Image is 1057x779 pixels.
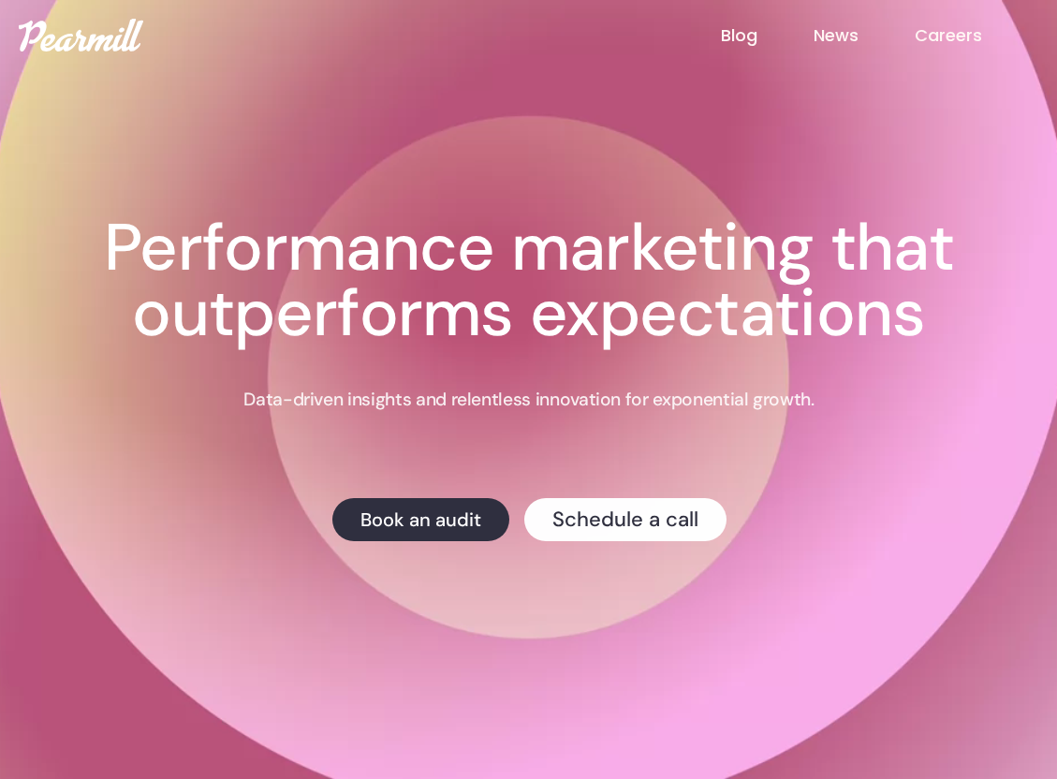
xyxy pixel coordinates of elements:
[45,215,1013,346] h1: Performance marketing that outperforms expectations
[721,23,814,48] a: Blog
[915,23,1038,48] a: Careers
[331,497,508,540] a: Book an audit
[523,497,726,540] a: Schedule a call
[814,23,915,48] a: News
[243,388,814,412] p: Data-driven insights and relentless innovation for exponential growth.
[19,19,143,51] img: Pearmill logo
